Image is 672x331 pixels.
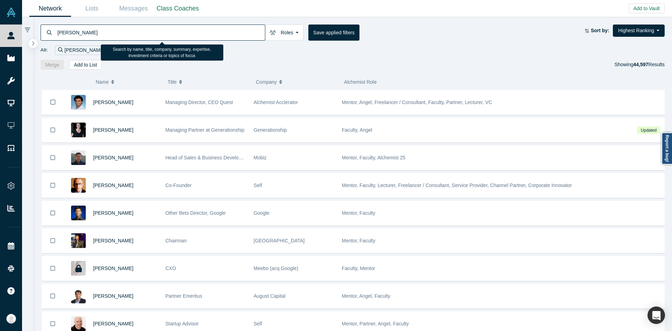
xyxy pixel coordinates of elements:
a: [PERSON_NAME] [93,155,133,160]
button: Add to Vault [629,4,665,13]
a: [PERSON_NAME] [93,99,133,105]
span: Other Bets Director, Google [166,210,226,216]
span: Google [254,210,269,216]
span: Managing Partner at Generationship [166,127,245,133]
img: Vivek Mehra's Profile Image [71,289,86,303]
a: Network [29,0,71,17]
a: [PERSON_NAME] [93,293,133,299]
button: Name [96,75,160,89]
span: All: [41,47,48,54]
img: Robert Winder's Profile Image [71,178,86,193]
button: Bookmark [42,229,64,253]
a: Report a bug! [661,132,672,165]
span: Managing Director, CEO Quest [166,99,233,105]
button: Bookmark [42,173,64,198]
span: Meebo (acq Google) [254,266,299,271]
span: Company [256,75,277,89]
button: Highest Ranking [613,25,665,37]
span: Self [254,321,262,326]
button: Bookmark [42,284,64,308]
span: CXO [166,266,176,271]
button: Bookmark [42,256,64,281]
span: Alchemist Role [344,79,377,85]
span: Mentor, Partner, Angel, Faculty [342,321,409,326]
span: Name [96,75,108,89]
button: Bookmark [42,90,64,115]
button: Title [168,75,248,89]
div: [PERSON_NAME] [55,46,113,55]
a: Lists [71,0,113,17]
button: Merge [41,60,64,70]
span: Mentor, Faculty [342,238,376,243]
span: Partner Emeritus [166,293,202,299]
a: Messages [113,0,154,17]
strong: 44,597 [633,62,648,67]
a: [PERSON_NAME] [93,182,133,188]
span: Mentor, Faculty, Alchemist 25 [342,155,406,160]
a: [PERSON_NAME] [93,321,133,326]
img: Gnani Palanikumar's Profile Image [71,95,86,110]
a: [PERSON_NAME] [93,210,133,216]
a: Class Coaches [154,0,201,17]
img: Adam Frankl's Profile Image [71,316,86,331]
span: [GEOGRAPHIC_DATA] [254,238,305,243]
img: Anna Sanchez's Account [6,314,16,324]
img: Rachel Chalmers's Profile Image [71,123,86,137]
span: Faculty, Mentor [342,266,375,271]
span: Mobiz [254,155,267,160]
img: Alchemist Vault Logo [6,7,16,17]
span: Results [633,62,665,67]
span: Mentor, Angel, Faculty [342,293,391,299]
img: Michael Chang's Profile Image [71,150,86,165]
div: Showing [615,60,665,70]
span: Updated [637,126,660,134]
span: Mentor, Faculty, Lecturer, Freelancer / Consultant, Service Provider, Channel Partner, Corporate ... [342,182,572,188]
span: Self [254,182,262,188]
button: Company [256,75,337,89]
span: Generationship [254,127,287,133]
span: Faculty, Angel [342,127,372,133]
span: Head of Sales & Business Development (interim) [166,155,272,160]
span: Mentor, Faculty [342,210,376,216]
a: [PERSON_NAME] [93,238,133,243]
button: Bookmark [42,201,64,225]
strong: Sort by: [591,28,609,33]
a: [PERSON_NAME] [93,266,133,271]
span: Chairman [166,238,187,243]
span: Title [168,75,177,89]
span: Startup Advisor [166,321,199,326]
button: Save applied filters [308,25,359,41]
img: Timothy Chou's Profile Image [71,233,86,248]
button: Bookmark [42,146,64,170]
span: August Capital [254,293,286,299]
button: Remove Filter [105,46,110,54]
span: Alchemist Acclerator [254,99,298,105]
button: Roles [265,25,303,41]
span: Mentor, Angel, Freelancer / Consultant, Faculty, Partner, Lecturer, VC [342,99,492,105]
span: Co-Founder [166,182,192,188]
button: Add to List [69,60,102,70]
img: Steven Kan's Profile Image [71,206,86,220]
input: Search by name, title, company, summary, expertise, investment criteria or topics of focus [57,24,265,41]
a: [PERSON_NAME] [93,127,133,133]
button: Bookmark [42,118,64,142]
